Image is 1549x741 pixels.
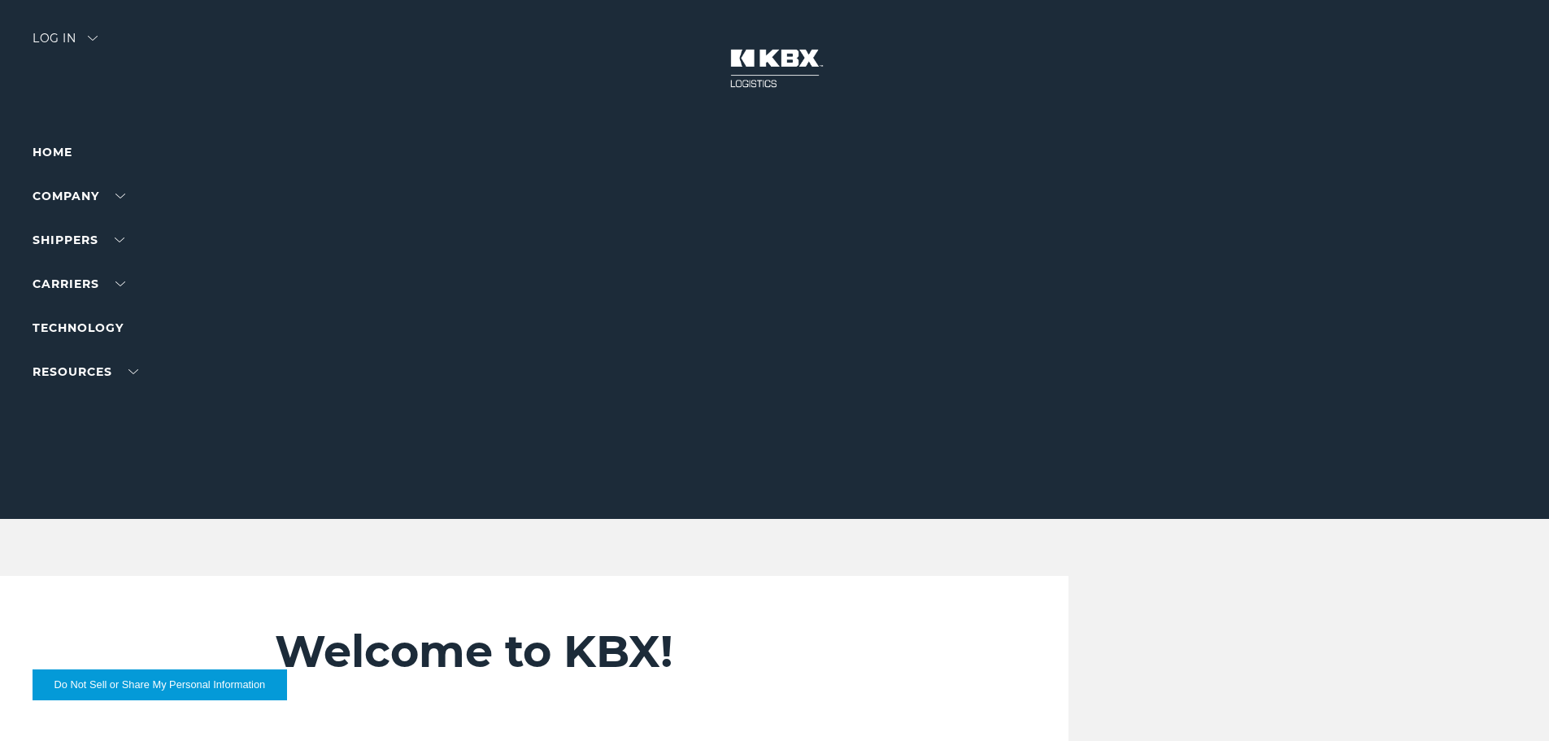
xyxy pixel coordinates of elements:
[33,233,124,247] a: SHIPPERS
[33,189,125,203] a: Company
[1468,663,1549,741] iframe: Chat Widget
[33,320,124,335] a: Technology
[33,364,138,379] a: RESOURCES
[88,36,98,41] img: arrow
[33,33,98,56] div: Log in
[33,145,72,159] a: Home
[714,33,836,104] img: kbx logo
[275,625,972,678] h2: Welcome to KBX!
[33,277,125,291] a: Carriers
[33,669,287,700] button: Do Not Sell or Share My Personal Information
